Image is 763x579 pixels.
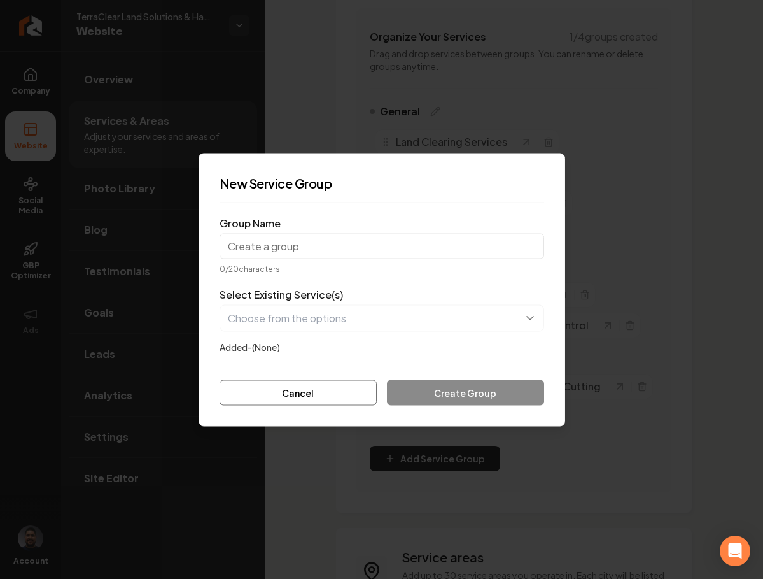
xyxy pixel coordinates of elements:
div: 0 / 20 characters [220,264,544,274]
label: Select Existing Service(s) [220,287,343,302]
label: Added- (None) [220,341,280,352]
h2: New Service Group [220,174,544,192]
label: Group Name [220,216,281,229]
button: Cancel [220,380,377,405]
input: Create a group [220,233,544,259]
